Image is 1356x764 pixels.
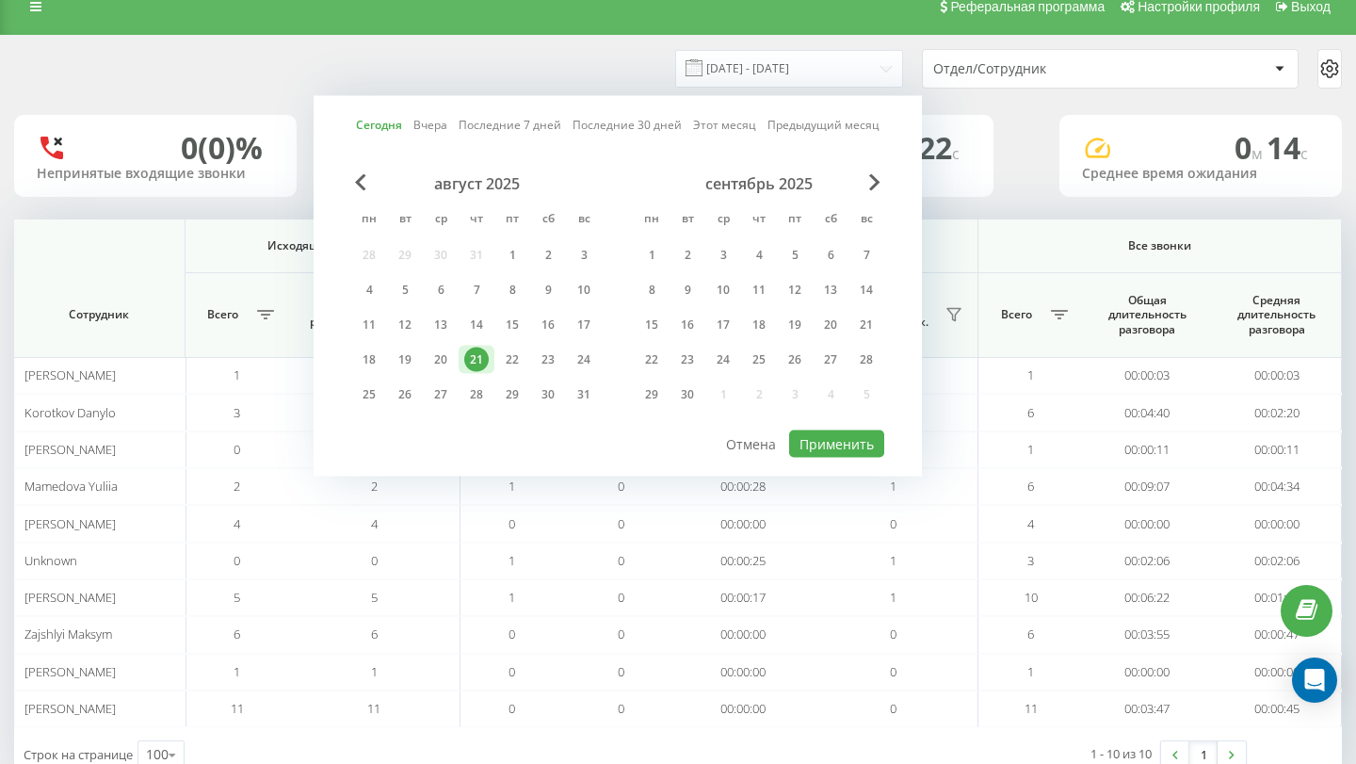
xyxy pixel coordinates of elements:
[1300,143,1308,164] span: c
[813,276,848,304] div: сб 13 сент. 2025 г.
[234,404,240,421] span: 3
[566,241,602,269] div: вс 3 авг. 2025 г.
[639,313,664,337] div: 15
[783,243,807,268] div: 5
[848,241,884,269] div: вс 7 сент. 2025 г.
[1027,515,1034,532] span: 4
[536,278,560,302] div: 9
[351,346,387,374] div: пн 18 авг. 2025 г.
[890,552,896,569] span: 1
[1212,579,1342,616] td: 00:01:16
[536,382,560,407] div: 30
[530,346,566,374] div: сб 23 авг. 2025 г.
[534,206,562,235] abbr: суббота
[711,348,735,372] div: 24
[24,441,116,458] span: [PERSON_NAME]
[357,278,381,302] div: 4
[371,478,378,495] span: 2
[890,626,896,642] span: 0
[371,552,378,569] span: 0
[705,241,741,269] div: ср 3 сент. 2025 г.
[357,313,381,337] div: 11
[37,166,274,182] div: Непринятые входящие звонки
[854,278,879,302] div: 14
[1027,441,1034,458] span: 1
[639,382,664,407] div: 29
[675,382,700,407] div: 30
[536,313,560,337] div: 16
[24,589,116,606] span: [PERSON_NAME]
[31,307,168,322] span: Сотрудник
[747,348,771,372] div: 25
[918,127,960,168] span: 22
[1083,468,1213,505] td: 00:09:07
[673,206,702,235] abbr: вторник
[181,130,263,166] div: 0 (0)%
[777,241,813,269] div: пт 5 сент. 2025 г.
[1235,127,1267,168] span: 0
[566,381,602,409] div: вс 31 авг. 2025 г.
[423,381,459,409] div: ср 27 авг. 2025 г.
[500,243,525,268] div: 1
[371,589,378,606] span: 5
[459,381,494,409] div: чт 28 авг. 2025 г.
[1083,505,1213,542] td: 00:00:00
[566,311,602,339] div: вс 17 авг. 2025 г.
[24,746,133,763] span: Строк на странице
[508,552,515,569] span: 1
[747,243,771,268] div: 4
[24,700,116,717] span: [PERSON_NAME]
[357,382,381,407] div: 25
[675,313,700,337] div: 16
[848,311,884,339] div: вс 21 сент. 2025 г.
[146,745,169,764] div: 100
[1027,366,1034,383] span: 1
[508,515,515,532] span: 0
[675,278,700,302] div: 9
[933,61,1158,77] div: Отдел/Сотрудник
[1212,654,1342,691] td: 00:00:00
[572,313,596,337] div: 17
[709,206,737,235] abbr: среда
[1292,658,1337,703] div: Open Intercom Messenger
[351,381,387,409] div: пн 25 авг. 2025 г.
[634,346,670,374] div: пн 22 сент. 2025 г.
[777,346,813,374] div: пт 26 сент. 2025 г.
[459,116,561,134] a: Последние 7 дней
[869,174,880,191] span: Next Month
[355,174,366,191] span: Previous Month
[745,206,773,235] abbr: четверг
[464,278,489,302] div: 7
[854,313,879,337] div: 21
[781,206,809,235] abbr: пятница
[500,313,525,337] div: 15
[777,311,813,339] div: пт 19 сент. 2025 г.
[351,174,602,193] div: август 2025
[678,616,808,653] td: 00:00:00
[234,366,240,383] span: 1
[1212,468,1342,505] td: 00:04:34
[459,276,494,304] div: чт 7 авг. 2025 г.
[816,206,845,235] abbr: суббота
[1083,357,1213,394] td: 00:00:03
[1083,691,1213,727] td: 00:03:47
[890,700,896,717] span: 0
[618,700,624,717] span: 0
[711,278,735,302] div: 10
[705,346,741,374] div: ср 24 сент. 2025 г.
[741,241,777,269] div: чт 4 сент. 2025 г.
[741,276,777,304] div: чт 11 сент. 2025 г.
[678,654,808,691] td: 00:00:00
[572,348,596,372] div: 24
[500,278,525,302] div: 8
[351,311,387,339] div: пн 11 авг. 2025 г.
[498,206,526,235] abbr: пятница
[572,382,596,407] div: 31
[818,313,843,337] div: 20
[423,276,459,304] div: ср 6 авг. 2025 г.
[618,478,624,495] span: 0
[818,278,843,302] div: 13
[1212,431,1342,468] td: 00:00:11
[536,348,560,372] div: 23
[639,278,664,302] div: 8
